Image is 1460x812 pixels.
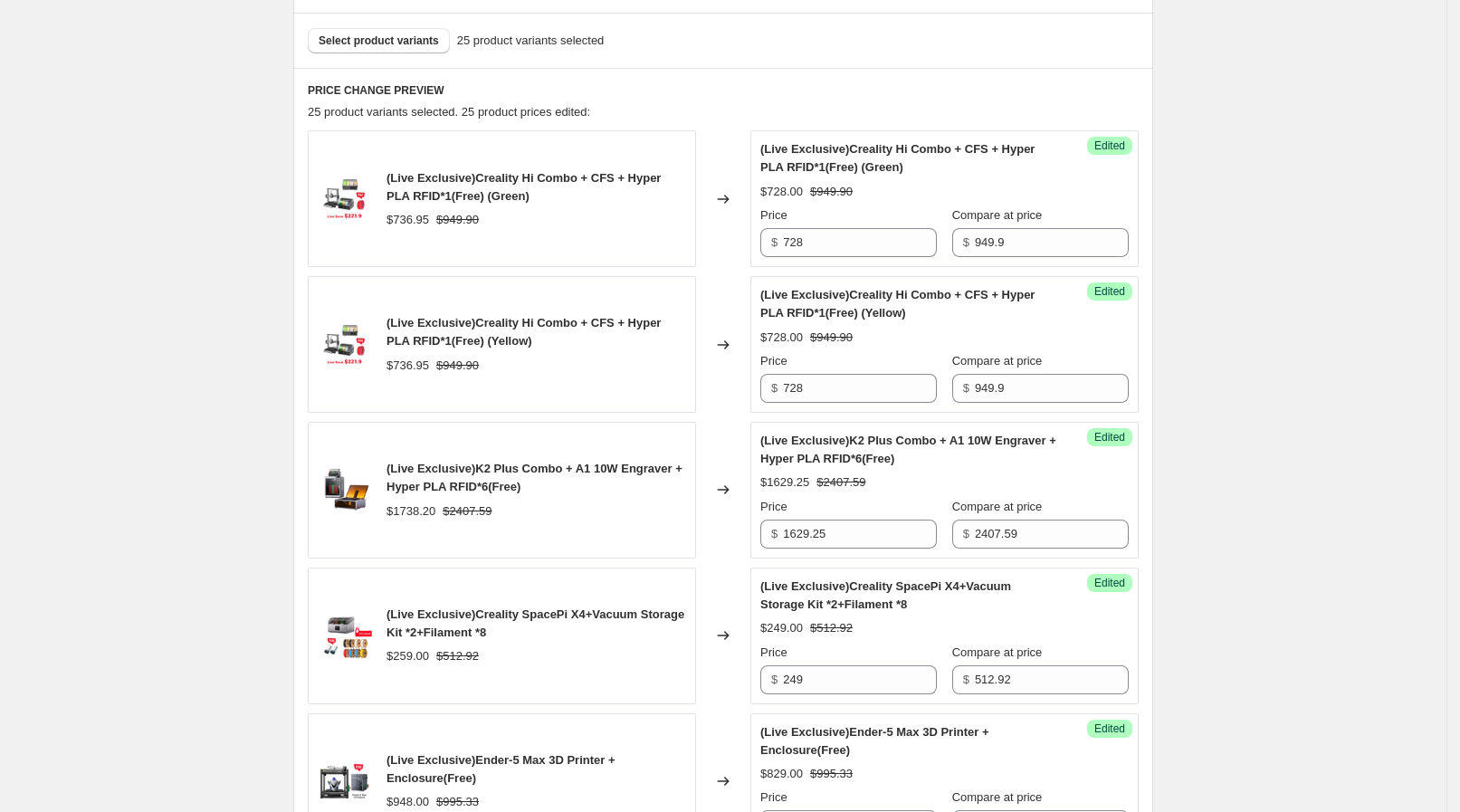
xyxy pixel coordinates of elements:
[1094,284,1125,299] span: Edited
[386,647,429,665] div: $259.00
[386,462,682,493] span: (Live Exclusive)K2 Plus Combo + A1 10W Engraver + Hyper PLA RFID*6(Free)
[760,500,787,513] span: Price
[386,211,429,229] div: $736.95
[436,647,479,665] strike: $512.92
[810,183,853,201] strike: $949.90
[952,354,1043,368] span: Compare at price
[810,765,853,783] strike: $995.33
[771,527,778,540] span: $
[760,725,989,757] span: (Live Exclusive)Ender-5 Max 3D Printer + Enclosure(Free)
[318,318,372,372] img: 11_08_2246aaf3-f6a9-4ac1-ba9e-4cc85624c13c_80x.png
[760,208,787,222] span: Price
[760,183,803,201] div: $728.00
[318,608,372,663] img: 11_01_1_80x.webp
[308,105,590,119] span: 25 product variants selected. 25 product prices edited:
[760,142,1035,174] span: (Live Exclusive)Creality Hi Combo + CFS + Hyper PLA RFID*1(Free) (Green)
[436,793,479,811] strike: $995.33
[318,463,372,517] img: K2PlusCombo_FalconA1_1_80x.webp
[771,235,778,249] span: $
[963,381,969,395] span: $
[963,235,969,249] span: $
[436,357,479,375] strike: $949.90
[760,473,809,492] div: $1629.25
[952,790,1043,804] span: Compare at price
[760,434,1056,465] span: (Live Exclusive)K2 Plus Combo + A1 10W Engraver + Hyper PLA RFID*6(Free)
[436,211,479,229] strike: $949.90
[810,619,853,637] strike: $512.92
[318,754,372,808] img: 11_01_1_befa0c37-bd46-4c24-a3f1-e5fc78a0ff40_80x.png
[760,354,787,368] span: Price
[319,33,439,48] span: Select product variants
[386,357,429,375] div: $736.95
[760,645,787,659] span: Price
[386,753,615,785] span: (Live Exclusive)Ender-5 Max 3D Printer + Enclosure(Free)
[760,329,803,347] div: $728.00
[952,645,1043,659] span: Compare at price
[760,619,803,637] div: $249.00
[386,607,684,639] span: (Live Exclusive)Creality SpacePi X4+Vacuum Storage Kit *2+Filament *8
[810,329,853,347] strike: $949.90
[760,765,803,783] div: $829.00
[386,171,661,203] span: (Live Exclusive)Creality Hi Combo + CFS + Hyper PLA RFID*1(Free) (Green)
[318,172,372,226] img: 11_08_2246aaf3-f6a9-4ac1-ba9e-4cc85624c13c_80x.png
[952,500,1043,513] span: Compare at price
[952,208,1043,222] span: Compare at price
[457,32,605,50] span: 25 product variants selected
[443,502,491,521] strike: $2407.59
[1094,430,1125,444] span: Edited
[308,83,1139,98] h6: PRICE CHANGE PREVIEW
[760,579,1011,611] span: (Live Exclusive)Creality SpacePi X4+Vacuum Storage Kit *2+Filament *8
[816,473,865,492] strike: $2407.59
[1094,576,1125,590] span: Edited
[760,288,1035,320] span: (Live Exclusive)Creality Hi Combo + CFS + Hyper PLA RFID*1(Free) (Yellow)
[386,793,429,811] div: $948.00
[1094,139,1125,153] span: Edited
[308,28,450,53] button: Select product variants
[963,527,969,540] span: $
[760,790,787,804] span: Price
[963,673,969,686] span: $
[771,381,778,395] span: $
[1094,721,1125,736] span: Edited
[386,316,661,348] span: (Live Exclusive)Creality Hi Combo + CFS + Hyper PLA RFID*1(Free) (Yellow)
[386,502,435,521] div: $1738.20
[771,673,778,686] span: $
